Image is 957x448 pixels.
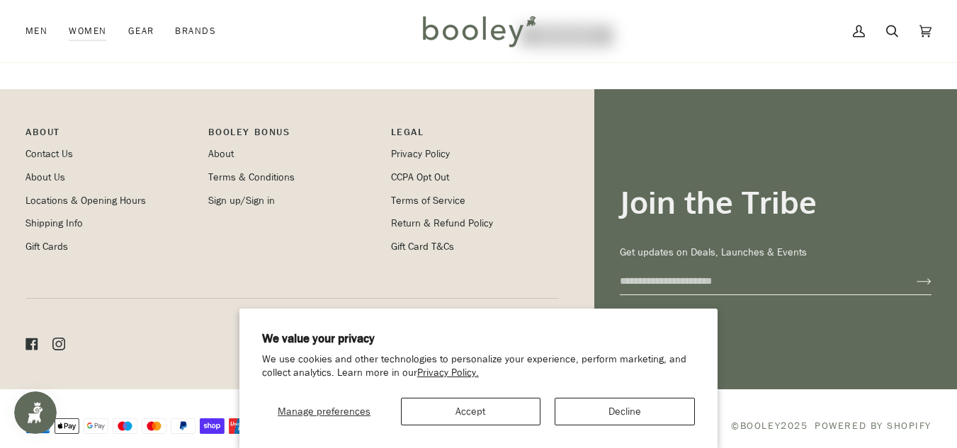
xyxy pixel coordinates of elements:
iframe: Button to open loyalty program pop-up [14,391,57,434]
p: Booley Bonus [208,125,377,147]
a: Sign up/Sign in [208,194,275,207]
a: Locations & Opening Hours [26,194,146,207]
a: Terms of Service [391,194,465,207]
a: Powered by Shopify [815,419,931,432]
button: Join [894,270,931,293]
span: Men [26,24,47,38]
a: Shipping Info [26,217,83,230]
button: Manage preferences [262,398,387,425]
a: Gift Cards [26,240,68,253]
a: CCPA Opt Out [391,171,449,184]
p: We use cookies and other technologies to personalize your experience, perform marketing, and coll... [262,353,696,380]
span: Gear [128,24,154,38]
h2: We value your privacy [262,331,696,347]
a: About [208,147,234,161]
a: Return & Refund Policy [391,217,493,230]
a: Terms & Conditions [208,171,295,184]
a: Booley [740,419,781,432]
p: Pipeline_Footer Sub [391,125,560,147]
span: © 2025 [731,418,808,433]
img: Booley [417,11,540,52]
button: Decline [555,398,695,425]
span: Brands [175,24,216,38]
input: your-email@example.com [620,268,894,294]
a: Privacy Policy [391,147,450,161]
h3: Join the Tribe [620,183,931,222]
a: Gift Card T&Cs [391,240,454,253]
span: Women [69,24,106,38]
button: Accept [401,398,541,425]
p: Get updates on Deals, Launches & Events [620,245,931,260]
p: Pipeline_Footer Main [26,125,194,147]
a: About Us [26,171,65,184]
a: Contact Us [26,147,73,161]
span: Manage preferences [278,405,370,418]
a: Privacy Policy. [417,366,479,379]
